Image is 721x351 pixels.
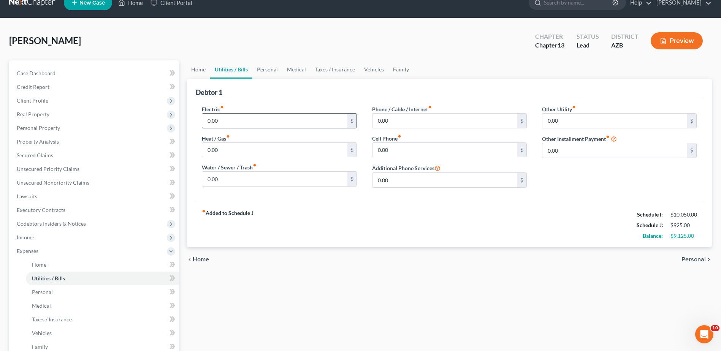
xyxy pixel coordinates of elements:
button: Preview [651,32,703,49]
i: fiber_manual_record [202,209,206,213]
span: Secured Claims [17,152,53,158]
input: -- [542,114,687,128]
div: $ [347,143,357,157]
span: Income [17,234,34,240]
a: Unsecured Priority Claims [11,162,179,176]
a: Unsecured Nonpriority Claims [11,176,179,190]
a: Executory Contracts [11,203,179,217]
a: Family [388,60,414,79]
span: Executory Contracts [17,207,65,213]
div: District [611,32,639,41]
div: AZB [611,41,639,50]
i: fiber_manual_record [572,105,576,109]
div: Chapter [535,41,564,50]
span: Lawsuits [17,193,37,199]
span: 10 [711,325,719,331]
span: Property Analysis [17,138,59,145]
div: Status [577,32,599,41]
label: Water / Sewer / Trash [202,163,257,171]
a: Vehicles [26,326,179,340]
a: Personal [26,285,179,299]
label: Phone / Cable / Internet [372,105,432,113]
strong: Added to Schedule J [202,209,254,241]
span: Taxes / Insurance [32,316,72,323]
strong: Schedule I: [637,211,663,218]
span: Real Property [17,111,49,117]
span: Client Profile [17,97,48,104]
span: Personal [32,289,53,295]
a: Utilities / Bills [210,60,252,79]
div: Lead [577,41,599,50]
span: 13 [558,41,564,49]
span: Medical [32,302,51,309]
label: Cell Phone [372,134,401,142]
i: fiber_manual_record [253,163,257,167]
label: Additional Phone Services [372,163,441,172]
div: $ [347,172,357,186]
div: Chapter [535,32,564,41]
a: Home [187,60,210,79]
a: Home [26,258,179,272]
label: Other Installment Payment [542,135,610,143]
a: Taxes / Insurance [311,60,360,79]
a: Utilities / Bills [26,272,179,285]
i: chevron_left [187,256,193,262]
div: $ [517,143,526,157]
span: Unsecured Priority Claims [17,166,79,172]
a: Medical [26,299,179,313]
span: Personal [681,256,706,262]
input: -- [372,143,517,157]
input: -- [202,172,347,186]
div: $ [517,173,526,187]
div: Debtor 1 [196,88,222,97]
input: -- [372,114,517,128]
span: [PERSON_NAME] [9,35,81,46]
a: Personal [252,60,282,79]
a: Property Analysis [11,135,179,149]
a: Credit Report [11,80,179,94]
input: -- [202,143,347,157]
a: Case Dashboard [11,66,179,80]
i: fiber_manual_record [398,134,401,138]
span: Case Dashboard [17,70,55,76]
a: Taxes / Insurance [26,313,179,326]
a: Medical [282,60,311,79]
input: -- [372,173,517,187]
a: Secured Claims [11,149,179,162]
div: $ [687,143,696,158]
i: fiber_manual_record [220,105,224,109]
label: Heat / Gas [202,134,230,142]
iframe: Intercom live chat [695,325,713,343]
span: Unsecured Nonpriority Claims [17,179,89,186]
div: $ [687,114,696,128]
i: fiber_manual_record [606,135,610,139]
button: chevron_left Home [187,256,209,262]
span: Utilities / Bills [32,275,65,281]
span: Expenses [17,248,38,254]
span: Family [32,343,48,350]
span: Vehicles [32,330,52,336]
span: Codebtors Insiders & Notices [17,220,86,227]
span: Home [193,256,209,262]
button: Personal chevron_right [681,256,712,262]
a: Lawsuits [11,190,179,203]
span: Credit Report [17,84,49,90]
div: $9,125.00 [670,232,697,240]
i: fiber_manual_record [226,134,230,138]
div: $ [517,114,526,128]
strong: Schedule J: [637,222,663,228]
span: Home [32,261,46,268]
i: chevron_right [706,256,712,262]
span: Personal Property [17,125,60,131]
input: -- [542,143,687,158]
i: fiber_manual_record [428,105,432,109]
label: Electric [202,105,224,113]
label: Other Utility [542,105,576,113]
div: $ [347,114,357,128]
a: Vehicles [360,60,388,79]
div: $10,050.00 [670,211,697,218]
input: -- [202,114,347,128]
strong: Balance: [643,232,663,239]
div: $925.00 [670,221,697,229]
